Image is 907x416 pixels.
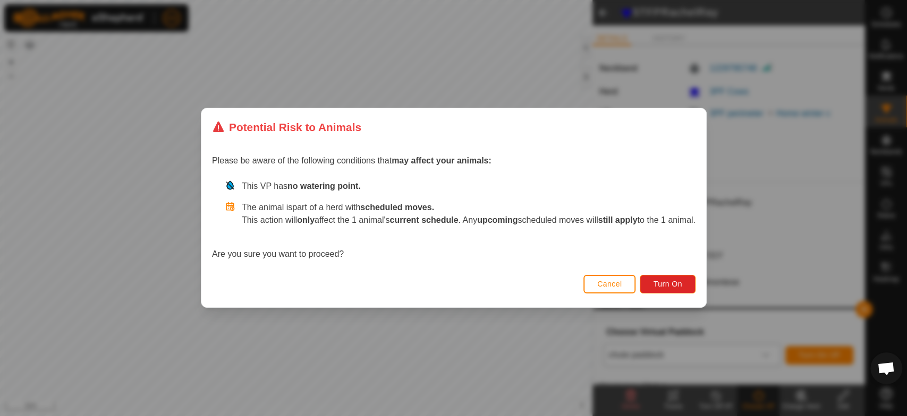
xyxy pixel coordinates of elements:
[242,214,696,227] p: This action will affect the 1 animal's . Any scheduled moves will to the 1 animal.
[392,157,491,166] strong: may affect your animals:
[583,275,636,293] button: Cancel
[212,157,491,166] span: Please be aware of the following conditions that
[360,203,434,212] strong: scheduled moves.
[242,202,696,214] p: The animal is
[242,182,361,191] span: This VP has
[477,216,518,225] strong: upcoming
[287,182,361,191] strong: no watering point.
[598,216,637,225] strong: still apply
[297,216,315,225] strong: only
[870,352,902,384] div: Open chat
[597,280,622,289] span: Cancel
[212,180,696,261] div: Are you sure you want to proceed?
[653,280,682,289] span: Turn On
[389,216,458,225] strong: current schedule
[212,119,361,135] div: Potential Risk to Animals
[292,203,434,212] span: part of a herd with
[640,275,695,293] button: Turn On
